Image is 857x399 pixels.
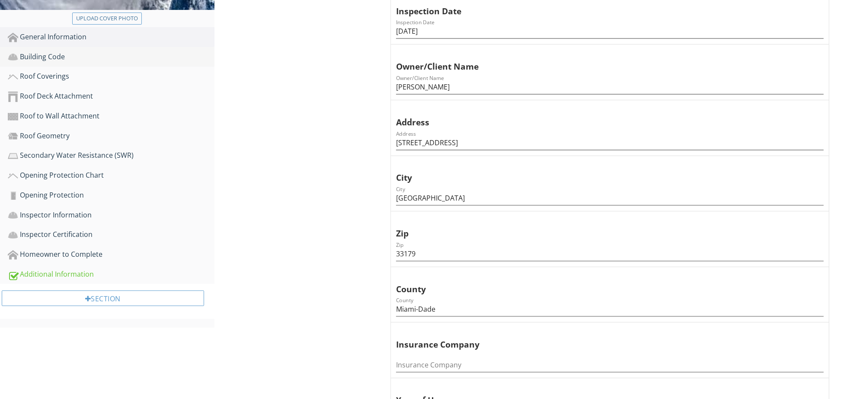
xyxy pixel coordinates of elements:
input: County [396,302,824,316]
div: Additional Information [8,269,214,280]
div: Roof Coverings [8,71,214,82]
div: Opening Protection Chart [8,170,214,181]
input: Zip [396,247,824,261]
div: Inspector Certification [8,229,214,240]
div: Section [2,290,204,306]
div: Roof Deck Attachment [8,91,214,102]
div: City [396,160,802,185]
div: County [396,271,802,296]
div: Upload cover photo [76,14,138,23]
button: Upload cover photo [72,13,142,25]
div: Insurance Company [396,326,802,351]
div: Secondary Water Resistance (SWR) [8,150,214,161]
div: General Information [8,32,214,43]
div: Building Code [8,51,214,63]
div: Address [396,104,802,129]
div: Roof Geometry [8,131,214,142]
input: Inspection Date [396,24,824,38]
input: Insurance Company [396,358,824,372]
div: Opening Protection [8,190,214,201]
input: Owner/Client Name [396,80,824,94]
div: Roof to Wall Attachment [8,111,214,122]
div: Owner/Client Name [396,48,802,73]
input: City [396,191,824,205]
div: Zip [396,215,802,240]
input: Address [396,136,824,150]
div: Homeowner to Complete [8,249,214,260]
div: Inspector Information [8,210,214,221]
